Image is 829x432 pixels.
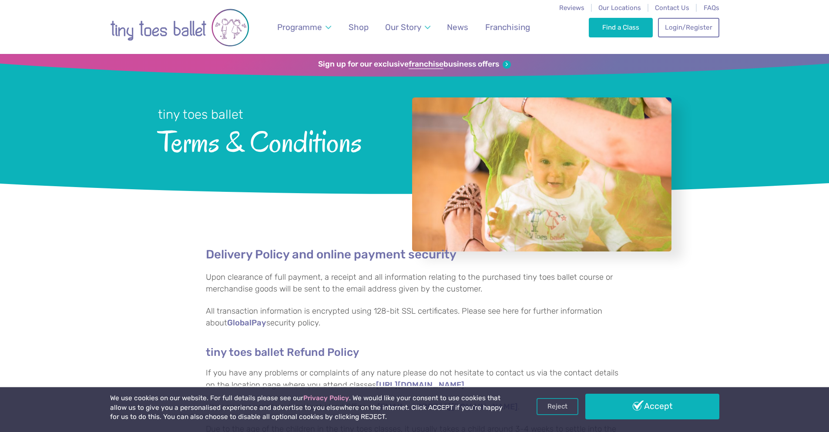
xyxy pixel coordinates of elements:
[158,107,243,122] small: tiny toes ballet
[158,123,389,158] span: Terms & Conditions
[349,22,369,32] span: Shop
[344,17,373,37] a: Shop
[485,22,530,32] span: Franchising
[585,394,719,419] a: Accept
[409,60,443,69] strong: franchise
[273,17,335,37] a: Programme
[318,60,511,69] a: Sign up for our exclusivefranchisebusiness offers
[227,319,266,328] a: GlobalPay
[704,4,719,12] a: FAQs
[206,305,624,329] p: All transaction information is encrypted using 128-bit SSL certificates. Please see here for furt...
[481,17,534,37] a: Franchising
[598,4,641,12] a: Our Locations
[206,271,624,295] p: Upon clearance of full payment, a receipt and all information relating to the purchased tiny toes...
[589,18,653,37] a: Find a Class
[206,345,624,359] h4: tiny toes ballet Refund Policy
[303,394,349,402] a: Privacy Policy
[277,22,322,32] span: Programme
[376,381,464,390] a: [URL][DOMAIN_NAME]
[206,247,624,262] h2: Delivery Policy and online payment security
[559,4,584,12] a: Reviews
[537,398,578,415] a: Reject
[385,22,421,32] span: Our Story
[110,6,249,50] img: tiny toes ballet
[447,22,468,32] span: News
[206,367,624,391] p: If you have any problems or complaints of any nature please do not hesitate to contact us via the...
[655,4,689,12] a: Contact Us
[381,17,434,37] a: Our Story
[443,17,473,37] a: News
[658,18,719,37] a: Login/Register
[110,394,506,422] p: We use cookies on our website. For full details please see our . We would like your consent to us...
